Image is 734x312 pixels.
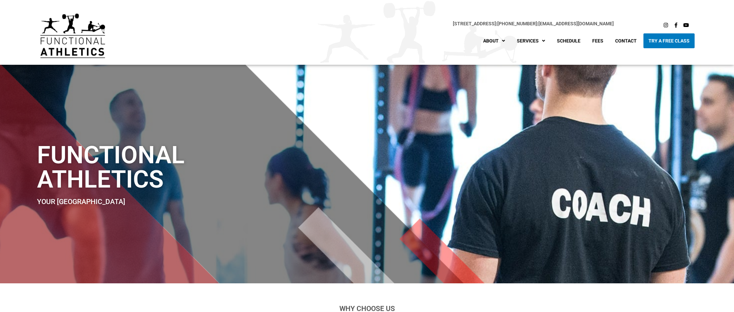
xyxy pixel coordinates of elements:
a: Try A Free Class [643,33,695,48]
a: Contact [610,33,642,48]
a: Schedule [552,33,586,48]
span: | [453,21,497,26]
img: default-logo [40,13,105,58]
h2: Your [GEOGRAPHIC_DATA] [37,198,430,205]
a: [PHONE_NUMBER] [497,21,537,26]
a: Services [512,33,550,48]
a: [EMAIL_ADDRESS][DOMAIN_NAME] [538,21,614,26]
h1: Functional Athletics [37,143,430,192]
a: [STREET_ADDRESS] [453,21,496,26]
a: About [478,33,510,48]
a: Fees [587,33,608,48]
p: | [119,20,614,28]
